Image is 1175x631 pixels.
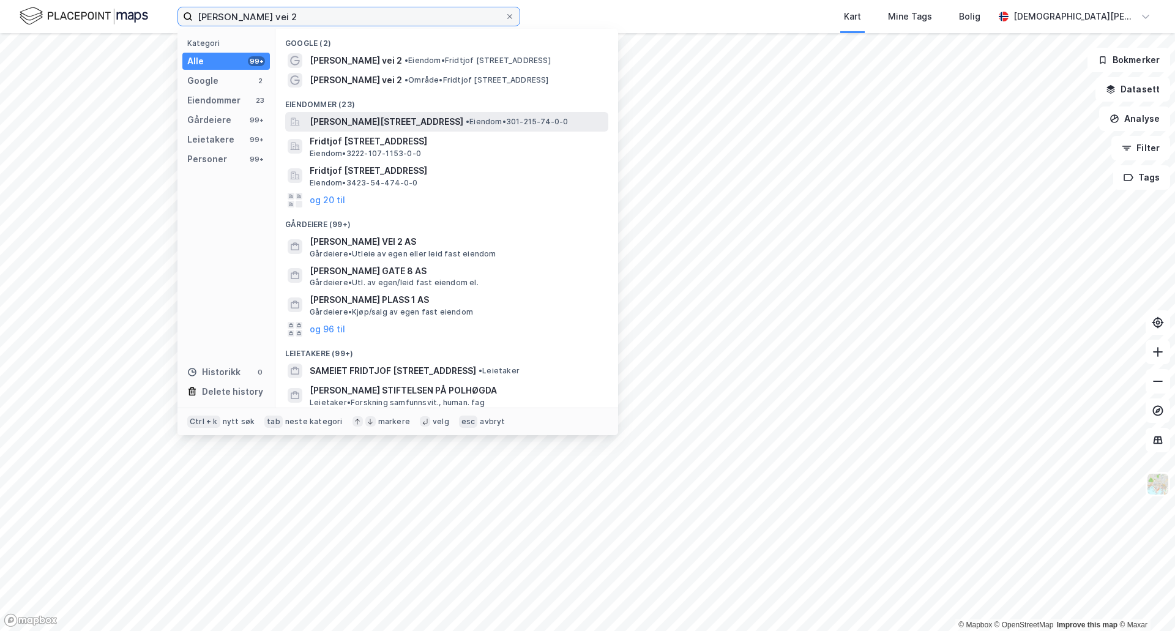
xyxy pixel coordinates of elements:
div: Gårdeiere (99+) [275,210,618,232]
span: • [466,117,469,126]
div: Historikk [187,365,241,379]
iframe: Chat Widget [1114,572,1175,631]
img: logo.f888ab2527a4732fd821a326f86c7f29.svg [20,6,148,27]
div: Kategori [187,39,270,48]
div: Mine Tags [888,9,932,24]
a: Improve this map [1057,621,1117,629]
div: Alle [187,54,204,69]
a: Mapbox [958,621,992,629]
span: Eiendom • 3222-107-1153-0-0 [310,149,421,159]
div: Eiendommer [187,93,241,108]
span: [PERSON_NAME] STIFTELSEN PÅ POLHØGDA [310,383,603,398]
button: Datasett [1095,77,1170,102]
div: avbryt [480,417,505,427]
div: Google (2) [275,29,618,51]
div: Personer [187,152,227,166]
span: [PERSON_NAME] VEI 2 AS [310,234,603,249]
span: Leietaker • Forskning samfunnsvit., human. fag [310,398,485,408]
a: OpenStreetMap [994,621,1054,629]
a: Mapbox homepage [4,613,58,627]
div: neste kategori [285,417,343,427]
span: Fridtjof [STREET_ADDRESS] [310,163,603,178]
button: Filter [1111,136,1170,160]
span: [PERSON_NAME] GATE 8 AS [310,264,603,278]
div: esc [459,416,478,428]
div: Ctrl + k [187,416,220,428]
span: • [405,75,408,84]
span: Gårdeiere • Utleie av egen eller leid fast eiendom [310,249,496,259]
div: nytt søk [223,417,255,427]
div: 99+ [248,154,265,164]
span: Eiendom • 3423-54-474-0-0 [310,178,418,188]
button: og 96 til [310,322,345,337]
button: Tags [1113,165,1170,190]
div: [DEMOGRAPHIC_DATA][PERSON_NAME] [1013,9,1136,24]
span: [PERSON_NAME] vei 2 [310,53,402,68]
input: Søk på adresse, matrikkel, gårdeiere, leietakere eller personer [193,7,505,26]
div: 2 [255,76,265,86]
div: Eiendommer (23) [275,90,618,112]
button: Bokmerker [1087,48,1170,72]
span: Eiendom • 301-215-74-0-0 [466,117,569,127]
div: Kontrollprogram for chat [1114,572,1175,631]
span: Gårdeiere • Utl. av egen/leid fast eiendom el. [310,278,479,288]
div: Leietakere (99+) [275,339,618,361]
div: 99+ [248,135,265,144]
div: Gårdeiere [187,113,231,127]
button: og 20 til [310,193,345,207]
div: tab [264,416,283,428]
div: Leietakere [187,132,234,147]
div: 0 [255,367,265,377]
div: Google [187,73,218,88]
div: velg [433,417,449,427]
span: Fridtjof [STREET_ADDRESS] [310,134,603,149]
div: Bolig [959,9,980,24]
span: [PERSON_NAME] vei 2 [310,73,402,88]
span: Eiendom • Fridtjof [STREET_ADDRESS] [405,56,551,65]
div: Delete history [202,384,263,399]
div: 23 [255,95,265,105]
div: markere [378,417,410,427]
span: [PERSON_NAME] PLASS 1 AS [310,293,603,307]
span: SAMEIET FRIDTJOF [STREET_ADDRESS] [310,364,476,378]
span: [PERSON_NAME][STREET_ADDRESS] [310,114,463,129]
div: Kart [844,9,861,24]
img: Z [1146,472,1169,496]
button: Analyse [1099,106,1170,131]
span: Gårdeiere • Kjøp/salg av egen fast eiendom [310,307,473,317]
span: Område • Fridtjof [STREET_ADDRESS] [405,75,549,85]
span: Leietaker [479,366,520,376]
div: 99+ [248,56,265,66]
span: • [405,56,408,65]
span: • [479,366,482,375]
div: 99+ [248,115,265,125]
